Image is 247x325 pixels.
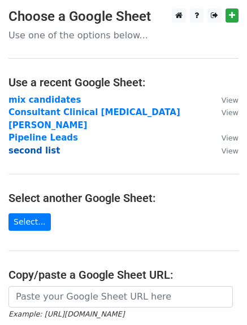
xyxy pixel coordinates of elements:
input: Paste your Google Sheet URL here [8,286,233,308]
h4: Copy/paste a Google Sheet URL: [8,268,239,282]
h3: Choose a Google Sheet [8,8,239,25]
a: View [210,146,239,156]
small: View [222,147,239,155]
small: Example: [URL][DOMAIN_NAME] [8,310,124,318]
a: View [210,133,239,143]
h4: Select another Google Sheet: [8,191,239,205]
a: Consultant Clinical [MEDICAL_DATA] [PERSON_NAME] [8,107,180,130]
a: mix candidates [8,95,81,105]
a: second list [8,146,60,156]
small: View [222,108,239,117]
a: Select... [8,213,51,231]
a: View [210,95,239,105]
h4: Use a recent Google Sheet: [8,76,239,89]
a: View [210,107,239,117]
small: View [222,96,239,104]
iframe: Chat Widget [190,271,247,325]
a: Pipeline Leads [8,133,78,143]
p: Use one of the options below... [8,29,239,41]
small: View [222,134,239,142]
